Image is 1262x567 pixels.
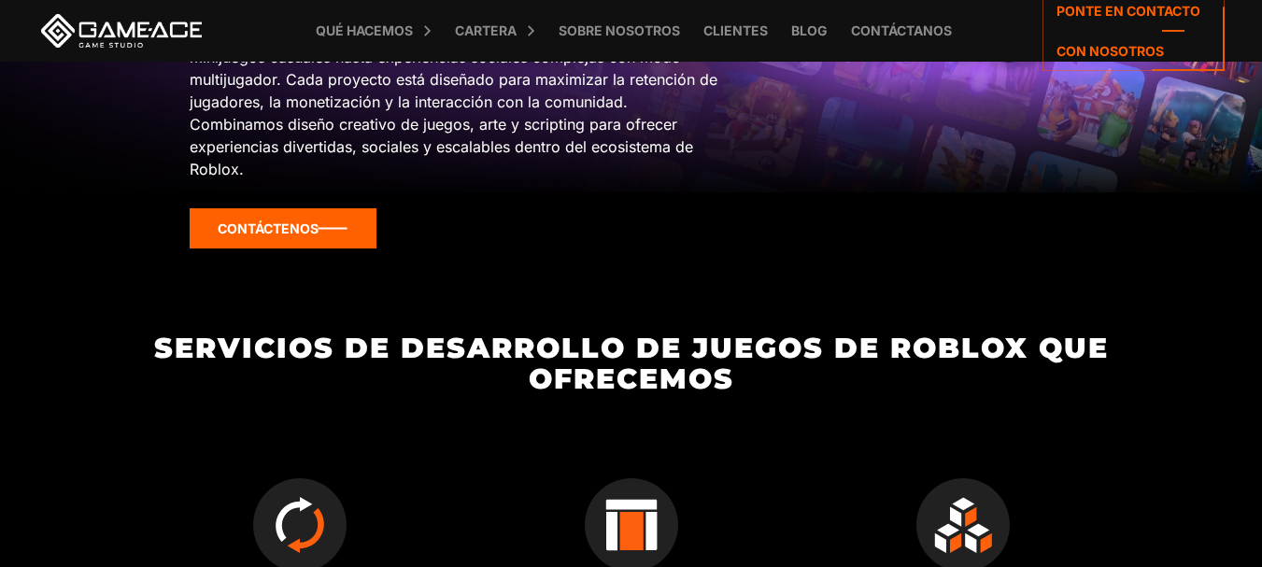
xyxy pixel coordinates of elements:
[190,25,717,178] font: Creamos juegos de Roblox atractivos y adaptados a tu visión, desde minijuegos casuales hasta expe...
[559,22,680,38] font: Sobre nosotros
[791,22,828,38] font: Blog
[190,208,376,248] a: Contáctenos
[851,22,952,38] font: Contáctanos
[154,331,1109,396] font: Servicios de desarrollo de juegos de Roblox que ofrecemos
[703,22,768,38] font: Clientes
[455,22,517,38] font: Cartera
[316,22,413,38] font: Qué hacemos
